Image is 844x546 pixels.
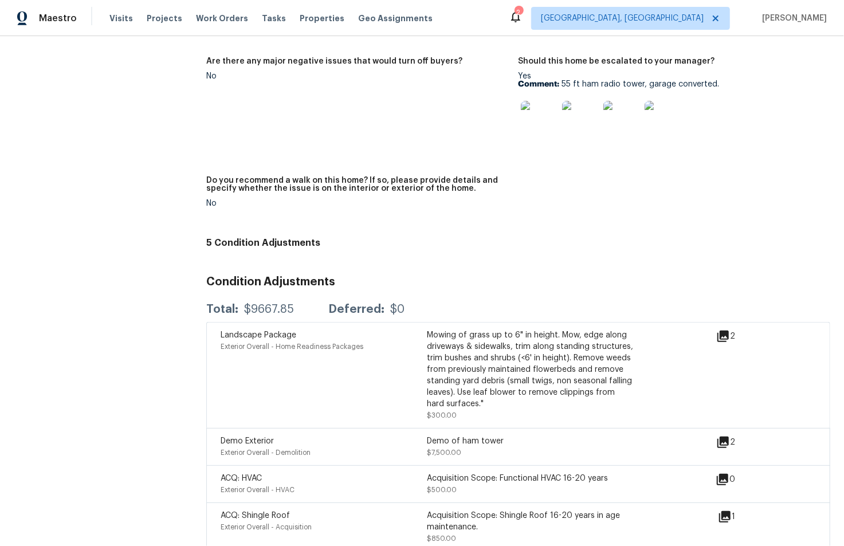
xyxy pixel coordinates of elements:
[757,13,827,24] span: [PERSON_NAME]
[541,13,704,24] span: [GEOGRAPHIC_DATA], [GEOGRAPHIC_DATA]
[206,72,509,80] div: No
[196,13,248,24] span: Work Orders
[206,237,830,249] h4: 5 Condition Adjustments
[427,435,633,447] div: Demo of ham tower
[358,13,433,24] span: Geo Assignments
[519,57,715,65] h5: Should this home be escalated to your manager?
[206,304,238,315] div: Total:
[206,176,509,193] h5: Do you recommend a walk on this home? If so, please provide details and specify whether the issue...
[147,13,182,24] span: Projects
[300,13,344,24] span: Properties
[328,304,384,315] div: Deferred:
[221,449,311,456] span: Exterior Overall - Demolition
[221,474,262,482] span: ACQ: HVAC
[427,486,457,493] span: $500.00
[206,199,509,207] div: No
[427,412,457,419] span: $300.00
[716,473,772,486] div: 0
[221,437,274,445] span: Demo Exterior
[206,276,830,288] h3: Condition Adjustments
[221,331,296,339] span: Landscape Package
[519,80,560,88] b: Comment:
[427,473,633,484] div: Acquisition Scope: Functional HVAC 16-20 years
[716,435,772,449] div: 2
[221,343,363,350] span: Exterior Overall - Home Readiness Packages
[221,486,295,493] span: Exterior Overall - HVAC
[390,304,405,315] div: $0
[244,304,294,315] div: $9667.85
[206,57,462,65] h5: Are there any major negative issues that would turn off buyers?
[427,535,456,542] span: $850.00
[427,449,461,456] span: $7,500.00
[109,13,133,24] span: Visits
[718,510,772,524] div: 1
[221,524,312,531] span: Exterior Overall - Acquisition
[262,14,286,22] span: Tasks
[519,72,821,144] div: Yes
[427,510,633,533] div: Acquisition Scope: Shingle Roof 16-20 years in age maintenance.
[39,13,77,24] span: Maestro
[427,329,633,410] div: Mowing of grass up to 6" in height. Mow, edge along driveways & sidewalks, trim along standing st...
[519,80,821,88] p: 55 ft ham radio tower, garage converted.
[221,512,290,520] span: ACQ: Shingle Roof
[515,7,523,18] div: 2
[716,329,772,343] div: 2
